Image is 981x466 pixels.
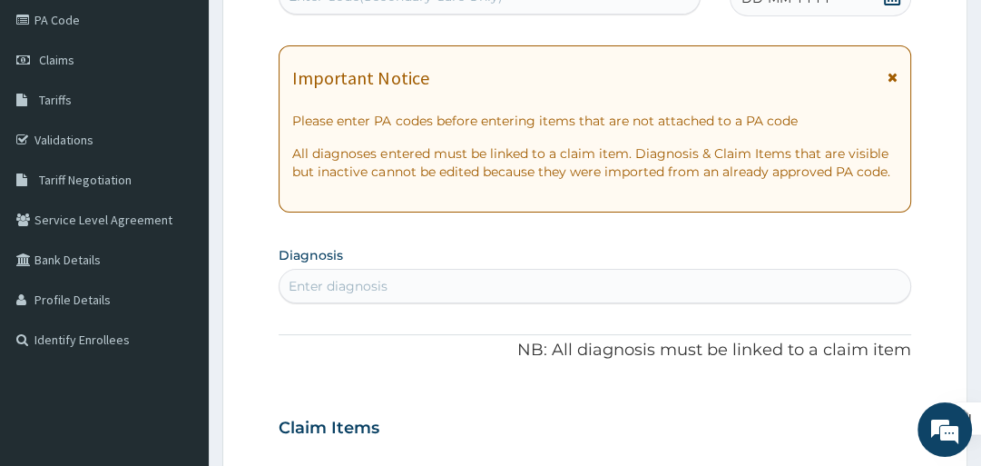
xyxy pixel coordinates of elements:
img: d_794563401_company_1708531726252_794563401 [34,91,74,136]
span: Claims [39,52,74,68]
span: We're online! [105,125,250,309]
h3: Claim Items [279,419,379,439]
span: Tariff Negotiation [39,172,132,188]
span: Tariffs [39,92,72,108]
div: Chat with us now [94,102,305,125]
p: NB: All diagnosis must be linked to a claim item [279,339,910,362]
textarea: Type your message and hit 'Enter' [9,290,346,353]
p: All diagnoses entered must be linked to a claim item. Diagnosis & Claim Items that are visible bu... [292,144,897,181]
div: Minimize live chat window [298,9,341,53]
div: Enter diagnosis [289,277,387,295]
p: Please enter PA codes before entering items that are not attached to a PA code [292,112,897,130]
label: Diagnosis [279,246,343,264]
h1: Important Notice [292,68,428,88]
